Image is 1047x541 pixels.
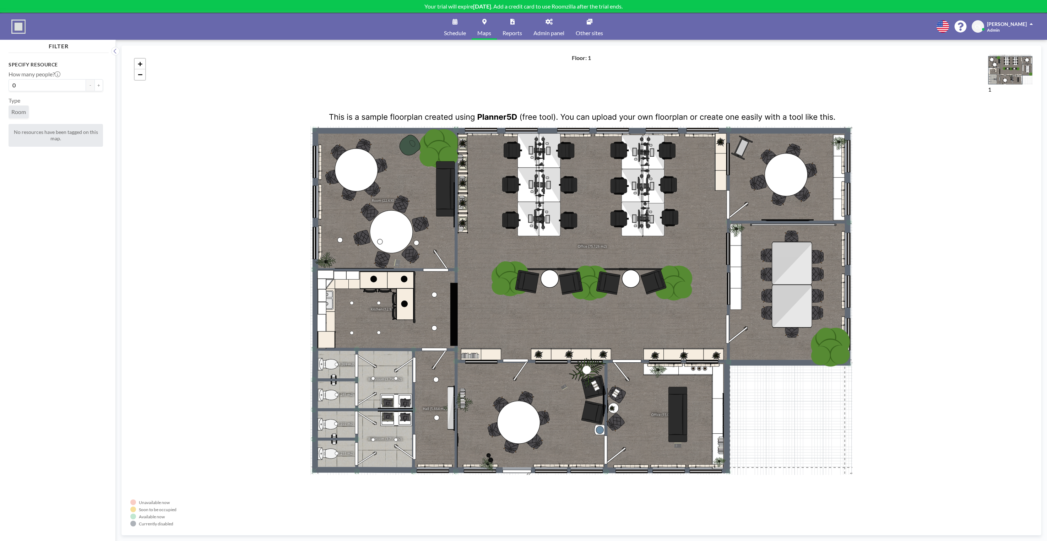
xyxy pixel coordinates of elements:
span: Reports [503,30,522,36]
a: Reports [497,13,528,40]
span: + [138,59,142,68]
span: CS [975,23,981,30]
label: How many people? [9,71,60,78]
label: Type [9,97,20,104]
div: No resources have been tagged on this map. [9,124,103,147]
span: Maps [477,30,491,36]
h3: Specify resource [9,61,103,68]
div: Available now [139,514,165,519]
div: Currently disabled [139,521,173,526]
span: Admin panel [533,30,564,36]
a: Admin panel [528,13,570,40]
button: - [86,79,94,91]
a: Zoom in [135,59,145,69]
span: Room [11,108,26,115]
a: Schedule [438,13,472,40]
img: organization-logo [11,20,26,34]
div: Soon to be occupied [139,507,177,512]
div: Unavailable now [139,500,170,505]
a: Other sites [570,13,609,40]
a: Zoom out [135,69,145,80]
h4: FILTER [9,40,109,50]
span: Schedule [444,30,466,36]
span: − [138,70,142,79]
h4: Floor: 1 [572,54,591,61]
a: Maps [472,13,497,40]
img: ExemplaryFloorPlanRoomzilla.png [988,54,1032,85]
span: Other sites [576,30,603,36]
b: [DATE] [473,3,491,10]
span: Admin [987,27,1000,33]
label: 1 [988,86,991,93]
button: + [94,79,103,91]
span: [PERSON_NAME] [987,21,1027,27]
